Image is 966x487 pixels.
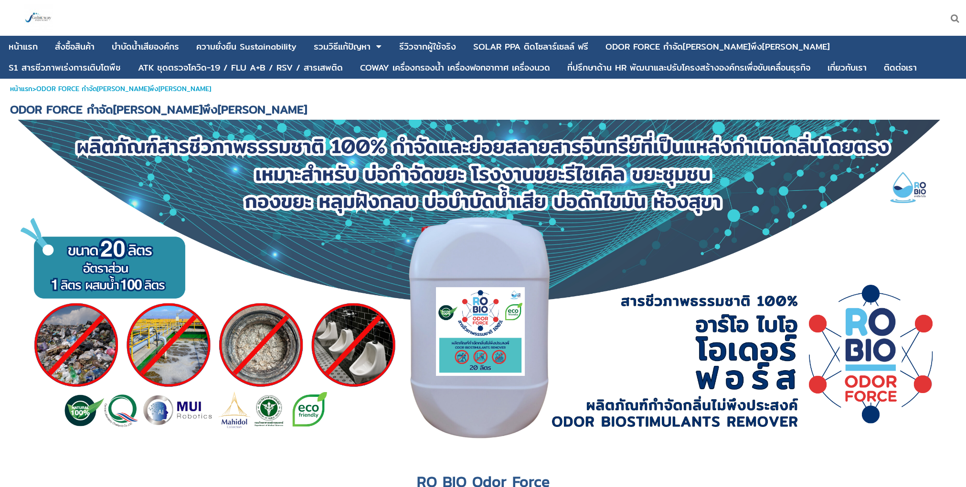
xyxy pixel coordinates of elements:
a: เกี่ยวกับเรา [828,59,867,77]
a: รวมวิธีแก้ปัญหา [314,38,371,56]
div: S1 สารชีวภาพเร่งการเติบโตพืช [9,63,121,72]
a: COWAY เครื่องกรองน้ำ เครื่องฟอกอากาศ เครื่องนวด [360,59,550,77]
span: ODOR FORCE กำจัด[PERSON_NAME]พึง[PERSON_NAME] [10,100,307,118]
div: ติดต่อเรา [884,63,917,72]
img: large-1644130236041.jpg [24,4,53,32]
div: ความยั่งยืน Sustainability [196,42,297,51]
a: สั่งซื้อสินค้า [55,38,95,56]
a: รีวิวจากผู้ใช้จริง [399,38,456,56]
a: หน้าแรก [9,38,38,56]
a: ODOR FORCE กำจัด[PERSON_NAME]พึง[PERSON_NAME] [605,38,830,56]
a: ติดต่อเรา [884,59,917,77]
div: สั่งซื้อสินค้า [55,42,95,51]
div: เกี่ยวกับเรา [828,63,867,72]
a: S1 สารชีวภาพเร่งการเติบโตพืช [9,59,121,77]
div: หน้าแรก [9,42,38,51]
div: บําบัดน้ำเสียองค์กร [112,42,179,51]
div: ATK ชุดตรวจโควิด-19 / FLU A+B / RSV / สารเสพติด [138,63,343,72]
a: หน้าแรก [10,83,32,94]
a: บําบัดน้ำเสียองค์กร [112,38,179,56]
a: ที่ปรึกษาด้าน HR พัฒนาและปรับโครงสร้างองค์กรเพื่อขับเคลื่อนธุรกิจ [567,59,810,77]
div: ODOR FORCE กำจัด[PERSON_NAME]พึง[PERSON_NAME] [605,42,830,51]
div: รวมวิธีแก้ปัญหา [314,42,371,51]
a: ความยั่งยืน Sustainability [196,38,297,56]
div: ที่ปรึกษาด้าน HR พัฒนาและปรับโครงสร้างองค์กรเพื่อขับเคลื่อนธุรกิจ [567,63,810,72]
div: รีวิวจากผู้ใช้จริง [399,42,456,51]
div: COWAY เครื่องกรองน้ำ เครื่องฟอกอากาศ เครื่องนวด [360,63,550,72]
a: SOLAR PPA ติดโซลาร์เซลล์ ฟรี [473,38,588,56]
div: SOLAR PPA ติดโซลาร์เซลล์ ฟรี [473,42,588,51]
span: ODOR FORCE กำจัด[PERSON_NAME]พึง[PERSON_NAME] [36,83,211,94]
a: ATK ชุดตรวจโควิด-19 / FLU A+B / RSV / สารเสพติด [138,59,343,77]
